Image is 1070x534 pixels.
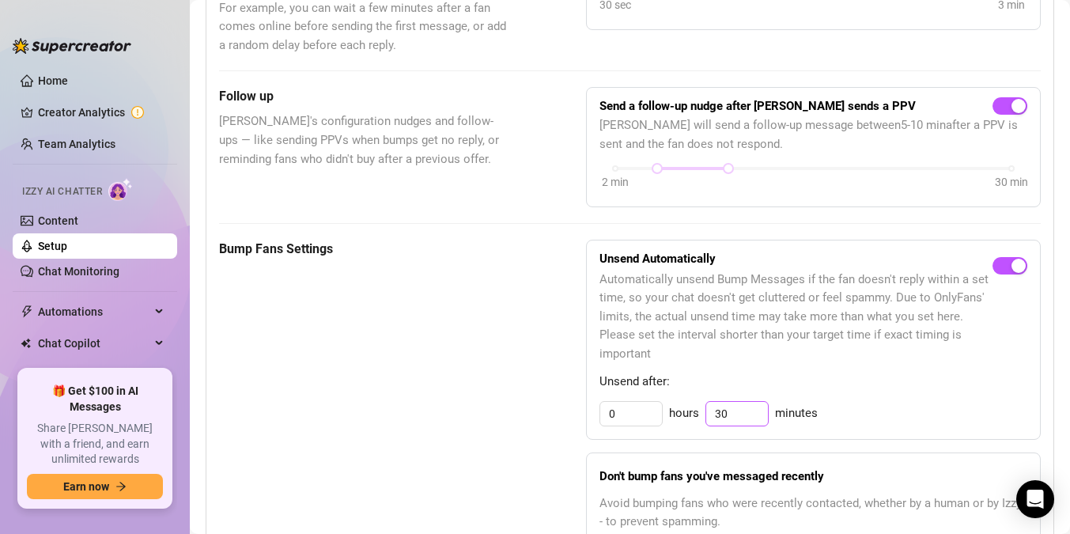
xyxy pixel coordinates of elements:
[599,469,824,483] strong: Don't bump fans you've messaged recently
[669,404,699,423] span: hours
[599,99,916,113] strong: Send a follow-up nudge after [PERSON_NAME] sends a PPV
[602,173,629,191] div: 2 min
[1016,480,1054,518] div: Open Intercom Messenger
[27,474,163,499] button: Earn nowarrow-right
[38,100,164,125] a: Creator Analytics exclamation-circle
[108,178,133,201] img: AI Chatter
[219,87,507,106] h5: Follow up
[599,494,1027,532] span: Avoid bumping fans who were recently contacted, whether by a human or by Izzy - to prevent spamming.
[599,252,716,266] strong: Unsend Automatically
[599,373,1027,392] span: Unsend after:
[21,305,33,318] span: thunderbolt
[27,421,163,468] span: Share [PERSON_NAME] with a friend, and earn unlimited rewards
[599,118,1018,151] span: [PERSON_NAME] will send a follow-up message between 5 - 10 min after a PPV is sent and the fan do...
[775,404,818,423] span: minutes
[38,299,150,324] span: Automations
[599,271,992,364] span: Automatically unsend Bump Messages if the fan doesn't reply within a set time, so your chat doesn...
[115,481,127,492] span: arrow-right
[27,384,163,415] span: 🎁 Get $100 in AI Messages
[22,184,102,199] span: Izzy AI Chatter
[38,74,68,87] a: Home
[38,240,67,252] a: Setup
[38,138,115,150] a: Team Analytics
[21,338,31,349] img: Chat Copilot
[219,240,507,259] h5: Bump Fans Settings
[63,480,109,493] span: Earn now
[219,112,507,169] span: [PERSON_NAME]'s configuration nudges and follow-ups — like sending PPVs when bumps get no reply, ...
[13,38,131,54] img: logo-BBDzfeDw.svg
[995,173,1028,191] div: 30 min
[38,214,78,227] a: Content
[38,331,150,356] span: Chat Copilot
[38,265,119,278] a: Chat Monitoring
